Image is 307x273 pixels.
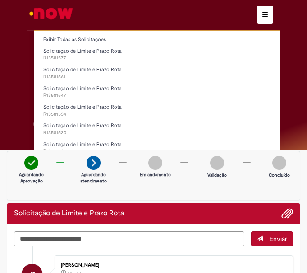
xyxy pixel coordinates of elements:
h2: Solicitação de Limite e Prazo Rota Histórico de tíquete [14,209,124,218]
span: Solicitação de Limite e Prazo Rota [43,48,122,55]
img: img-circle-grey.png [148,156,162,170]
ul: Menu Cabeçalho [34,30,280,48]
span: Solicitação de Limite e Prazo Rota [43,122,122,129]
p: Concluído [263,172,295,178]
button: Adicionar anexos [281,208,293,219]
button: Alternar navegação [257,6,273,24]
img: arrow-next.png [87,156,101,170]
span: Solicitação de Limite e Prazo Rota [43,66,122,73]
img: ServiceNow [28,5,74,23]
button: Enviar [251,231,293,246]
p: Aguardando atendimento [78,172,109,185]
span: Solicitação de Limite e Prazo Rota [43,85,122,92]
p: Aguardando Aprovação [16,172,47,185]
img: check-circle-green.png [24,156,38,170]
textarea: Digite sua mensagem aqui... [14,231,244,246]
p: Em andamento [140,172,171,178]
div: [PERSON_NAME] [61,263,284,268]
span: Solicitação de Limite e Prazo Rota [43,104,122,110]
p: Validação [202,172,233,178]
img: img-circle-grey.png [210,156,224,170]
span: Enviar [270,235,287,243]
span: Solicitação de Limite e Prazo Rota [43,141,122,148]
img: img-circle-grey.png [272,156,286,170]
